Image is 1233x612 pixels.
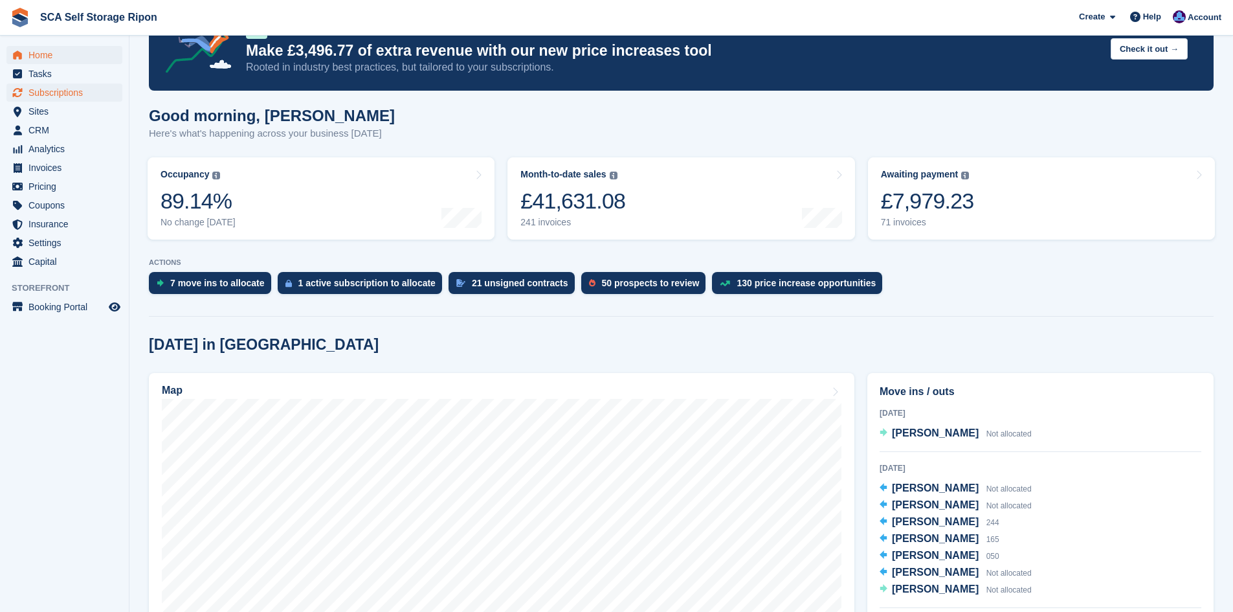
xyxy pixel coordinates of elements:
span: Capital [28,253,106,271]
a: 130 price increase opportunities [712,272,889,300]
span: CRM [28,121,106,139]
span: [PERSON_NAME] [892,499,979,510]
a: SCA Self Storage Ripon [35,6,162,28]
img: Sarah Race [1173,10,1186,23]
a: 21 unsigned contracts [449,272,581,300]
span: [PERSON_NAME] [892,516,979,527]
a: menu [6,84,122,102]
img: stora-icon-8386f47178a22dfd0bd8f6a31ec36ba5ce8667c1dd55bd0f319d3a0aa187defe.svg [10,8,30,27]
img: price_increase_opportunities-93ffe204e8149a01c8c9dc8f82e8f89637d9d84a8eef4429ea346261dce0b2c0.svg [720,280,730,286]
span: Subscriptions [28,84,106,102]
span: Create [1079,10,1105,23]
span: Invoices [28,159,106,177]
a: menu [6,159,122,177]
span: [PERSON_NAME] [892,533,979,544]
span: Account [1188,11,1221,24]
span: Storefront [12,282,129,295]
span: Not allocated [986,501,1032,510]
a: [PERSON_NAME] Not allocated [880,481,1032,497]
a: [PERSON_NAME] 050 [880,548,999,565]
img: contract_signature_icon-13c848040528278c33f63329250d36e43548de30e8caae1d1a13099fd9432cc5.svg [456,279,465,287]
div: [DATE] [880,407,1201,419]
div: £41,631.08 [520,188,625,214]
span: Tasks [28,65,106,83]
div: Month-to-date sales [520,169,606,180]
p: Rooted in industry best practices, but tailored to your subscriptions. [246,60,1100,74]
div: 130 price increase opportunities [737,278,876,288]
span: Coupons [28,196,106,214]
h1: Good morning, [PERSON_NAME] [149,107,395,124]
a: menu [6,196,122,214]
a: Month-to-date sales £41,631.08 241 invoices [507,157,854,240]
a: menu [6,177,122,196]
a: menu [6,65,122,83]
span: [PERSON_NAME] [892,550,979,561]
a: 1 active subscription to allocate [278,272,449,300]
a: 50 prospects to review [581,272,713,300]
div: No change [DATE] [161,217,236,228]
span: 050 [986,552,999,561]
span: [PERSON_NAME] [892,584,979,595]
span: Not allocated [986,484,1032,493]
span: Insurance [28,215,106,233]
h2: [DATE] in [GEOGRAPHIC_DATA] [149,336,379,354]
div: £7,979.23 [881,188,974,214]
span: Help [1143,10,1161,23]
p: Make £3,496.77 of extra revenue with our new price increases tool [246,41,1100,60]
span: Not allocated [986,569,1032,578]
span: 165 [986,535,999,544]
button: Check it out → [1111,38,1188,60]
span: Not allocated [986,429,1032,438]
a: menu [6,215,122,233]
img: prospect-51fa495bee0391a8d652442698ab0144808aea92771e9ea1ae160a38d050c398.svg [589,279,595,287]
img: active_subscription_to_allocate_icon-d502201f5373d7db506a760aba3b589e785aa758c864c3986d89f69b8ff3... [285,279,292,288]
a: menu [6,140,122,158]
img: move_ins_to_allocate_icon-fdf77a2bb77ea45bf5b3d319d69a93e2d87916cf1d5bf7949dd705db3b84f3ca.svg [157,279,164,287]
a: [PERSON_NAME] 165 [880,531,999,548]
a: menu [6,102,122,120]
a: menu [6,298,122,316]
a: Preview store [107,299,122,315]
div: 50 prospects to review [602,278,700,288]
span: [PERSON_NAME] [892,567,979,578]
h2: Move ins / outs [880,384,1201,400]
div: 241 invoices [520,217,625,228]
span: 244 [986,518,999,527]
div: Occupancy [161,169,209,180]
img: price-adjustments-announcement-icon-8257ccfd72463d97f412b2fc003d46551f7dbcb40ab6d574587a9cd5c0d94... [155,4,245,78]
img: icon-info-grey-7440780725fd019a000dd9b08b2336e03edf1995a4989e88bcd33f0948082b44.svg [212,172,220,179]
a: 7 move ins to allocate [149,272,278,300]
a: menu [6,234,122,252]
a: [PERSON_NAME] Not allocated [880,582,1032,598]
span: Sites [28,102,106,120]
div: Awaiting payment [881,169,959,180]
p: ACTIONS [149,258,1214,267]
div: 21 unsigned contracts [472,278,568,288]
span: Booking Portal [28,298,106,316]
a: [PERSON_NAME] Not allocated [880,497,1032,514]
span: Home [28,46,106,64]
p: Here's what's happening across your business [DATE] [149,126,395,141]
img: icon-info-grey-7440780725fd019a000dd9b08b2336e03edf1995a4989e88bcd33f0948082b44.svg [961,172,969,179]
span: Analytics [28,140,106,158]
div: 89.14% [161,188,236,214]
h2: Map [162,385,183,396]
a: Awaiting payment £7,979.23 71 invoices [868,157,1215,240]
div: [DATE] [880,462,1201,474]
a: menu [6,253,122,271]
span: [PERSON_NAME] [892,427,979,438]
a: [PERSON_NAME] Not allocated [880,565,1032,582]
a: [PERSON_NAME] Not allocated [880,425,1032,442]
a: menu [6,46,122,64]
div: 1 active subscription to allocate [298,278,436,288]
a: [PERSON_NAME] 244 [880,514,999,531]
span: Settings [28,234,106,252]
div: 71 invoices [881,217,974,228]
img: icon-info-grey-7440780725fd019a000dd9b08b2336e03edf1995a4989e88bcd33f0948082b44.svg [610,172,617,179]
a: menu [6,121,122,139]
a: Occupancy 89.14% No change [DATE] [148,157,494,240]
span: Not allocated [986,585,1032,595]
div: 7 move ins to allocate [170,278,265,288]
span: Pricing [28,177,106,196]
span: [PERSON_NAME] [892,482,979,493]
